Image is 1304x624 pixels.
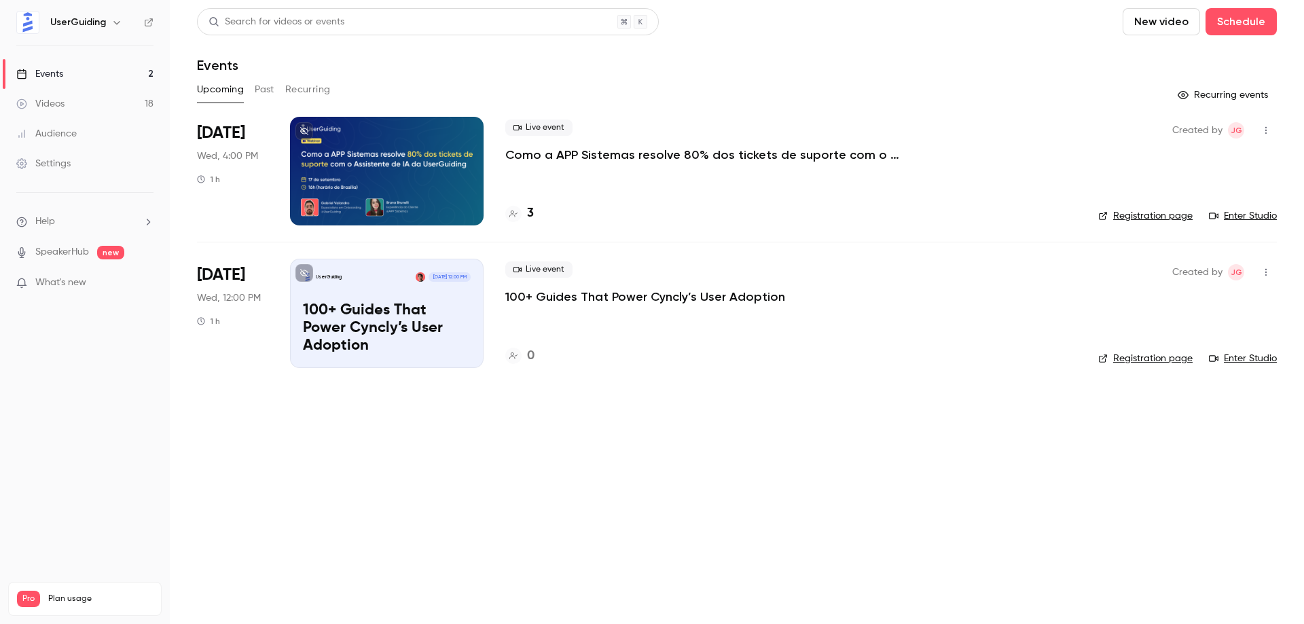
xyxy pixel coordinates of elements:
[137,277,153,289] iframe: Noticeable Trigger
[1228,264,1244,280] span: Joud Ghazal
[505,204,534,223] a: 3
[1209,209,1277,223] a: Enter Studio
[35,215,55,229] span: Help
[16,97,65,111] div: Videos
[316,274,342,280] p: UserGuiding
[505,289,785,305] a: 100+ Guides That Power Cyncly’s User Adoption
[16,67,63,81] div: Events
[197,291,261,305] span: Wed, 12:00 PM
[505,347,535,365] a: 0
[527,347,535,365] h4: 0
[255,79,274,100] button: Past
[1098,352,1193,365] a: Registration page
[197,117,268,225] div: Sep 17 Wed, 4:00 PM (America/Sao Paulo)
[50,16,106,29] h6: UserGuiding
[17,591,40,607] span: Pro
[527,204,534,223] h4: 3
[197,259,268,367] div: Sep 24 Wed, 4:00 PM (Europe/London)
[505,261,573,278] span: Live event
[197,149,258,163] span: Wed, 4:00 PM
[197,264,245,286] span: [DATE]
[1231,122,1242,139] span: JG
[1172,84,1277,106] button: Recurring events
[1172,264,1222,280] span: Created by
[197,174,220,185] div: 1 h
[416,272,425,282] img: Joud Ghazal
[209,15,344,29] div: Search for videos or events
[197,57,238,73] h1: Events
[16,157,71,170] div: Settings
[1172,122,1222,139] span: Created by
[197,79,244,100] button: Upcoming
[1206,8,1277,35] button: Schedule
[1231,264,1242,280] span: JG
[16,127,77,141] div: Audience
[97,246,124,259] span: new
[48,593,153,604] span: Plan usage
[303,302,471,354] p: 100+ Guides That Power Cyncly’s User Adoption
[35,276,86,290] span: What's new
[1209,352,1277,365] a: Enter Studio
[505,120,573,136] span: Live event
[285,79,331,100] button: Recurring
[1123,8,1200,35] button: New video
[1228,122,1244,139] span: Joud Ghazal
[197,122,245,144] span: [DATE]
[429,272,470,282] span: [DATE] 12:00 PM
[35,245,89,259] a: SpeakerHub
[17,12,39,33] img: UserGuiding
[1098,209,1193,223] a: Registration page
[290,259,484,367] a: 100+ Guides That Power Cyncly’s User AdoptionUserGuidingJoud Ghazal[DATE] 12:00 PM100+ Guides Tha...
[505,147,913,163] a: Como a APP Sistemas resolve 80% dos tickets de suporte com o Assistente de IA da UserGuiding
[197,316,220,327] div: 1 h
[16,215,153,229] li: help-dropdown-opener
